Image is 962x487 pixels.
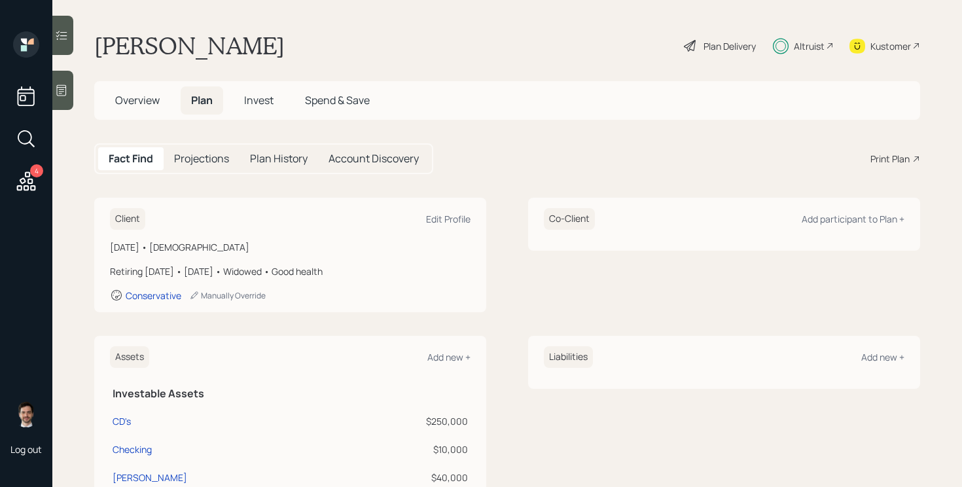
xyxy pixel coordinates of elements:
div: Add new + [427,351,471,363]
h5: Projections [174,153,229,165]
span: Spend & Save [305,93,370,107]
div: Add new + [861,351,904,363]
div: Log out [10,443,42,456]
div: Manually Override [189,290,266,301]
div: Conservative [126,289,181,302]
div: $250,000 [338,414,468,428]
span: Invest [244,93,274,107]
div: Kustomer [870,39,911,53]
div: Checking [113,442,152,456]
div: Edit Profile [426,213,471,225]
div: Add participant to Plan + [802,213,904,225]
div: Plan Delivery [704,39,756,53]
div: 4 [30,164,43,177]
h5: Investable Assets [113,388,468,400]
span: Plan [191,93,213,107]
h1: [PERSON_NAME] [94,31,285,60]
div: Retiring [DATE] • [DATE] • Widowed • Good health [110,264,471,278]
div: [DATE] • [DEMOGRAPHIC_DATA] [110,240,471,254]
h5: Fact Find [109,153,153,165]
div: Print Plan [870,152,910,166]
h6: Co-Client [544,208,595,230]
div: [PERSON_NAME] [113,471,187,484]
div: $40,000 [338,471,468,484]
div: $10,000 [338,442,468,456]
div: Altruist [794,39,825,53]
h5: Plan History [250,153,308,165]
h6: Assets [110,346,149,368]
h6: Client [110,208,145,230]
h6: Liabilities [544,346,593,368]
h5: Account Discovery [329,153,419,165]
img: jonah-coleman-headshot.png [13,401,39,427]
span: Overview [115,93,160,107]
div: CD's [113,414,131,428]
